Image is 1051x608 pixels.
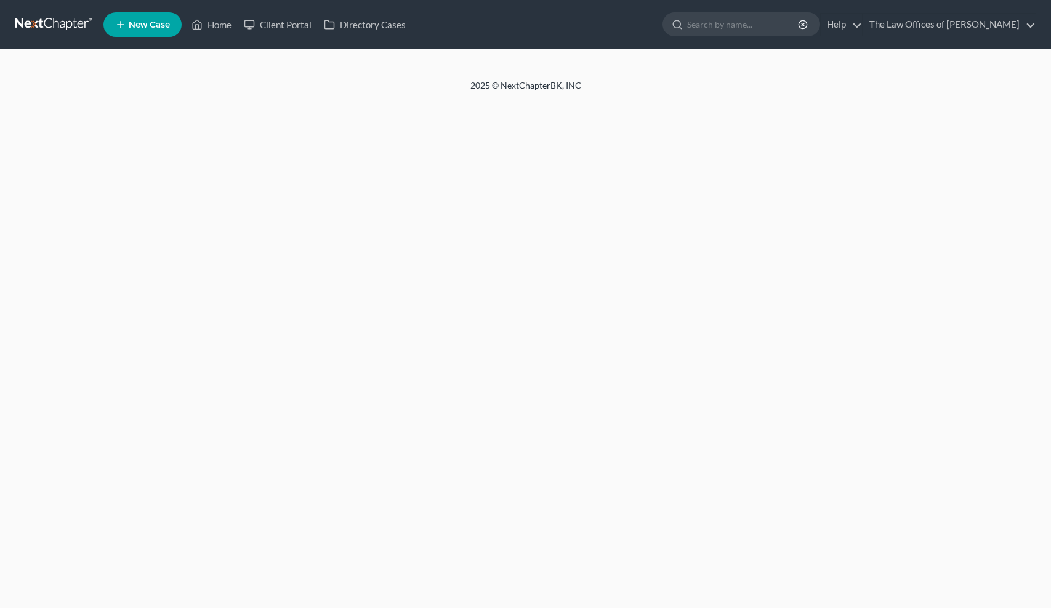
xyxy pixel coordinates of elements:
[821,14,862,36] a: Help
[687,13,800,36] input: Search by name...
[185,14,238,36] a: Home
[318,14,412,36] a: Directory Cases
[129,20,170,30] span: New Case
[175,79,877,102] div: 2025 © NextChapterBK, INC
[863,14,1036,36] a: The Law Offices of [PERSON_NAME]
[238,14,318,36] a: Client Portal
